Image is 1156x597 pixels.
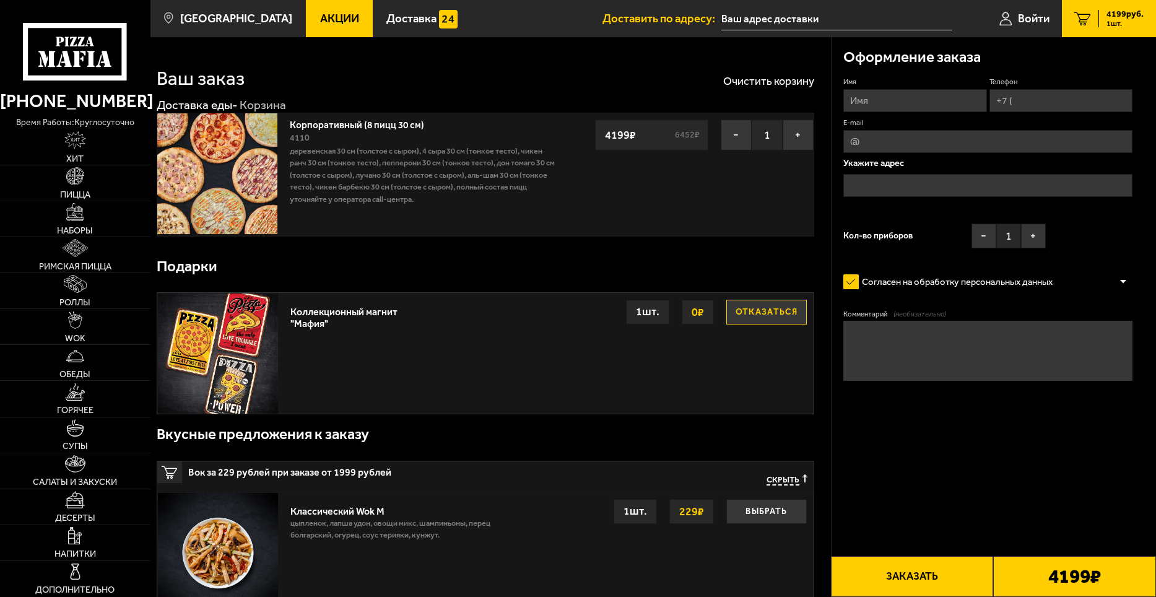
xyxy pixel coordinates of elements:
[843,159,1132,168] p: Укажите адрес
[726,499,807,524] button: Выбрать
[843,118,1132,128] label: E-mail
[843,309,1132,319] label: Комментарий
[996,224,1021,248] span: 1
[843,232,913,240] span: Кол-во приборов
[55,513,95,522] span: Десерты
[1106,10,1144,19] span: 4199 руб.
[290,499,499,517] div: Классический Wok M
[33,477,117,486] span: Салаты и закуски
[57,406,93,414] span: Горячее
[188,461,582,477] span: Вок за 229 рублей при заказе от 1999 рублей
[439,10,457,28] img: 15daf4d41897b9f0e9f617042186c801.svg
[721,120,752,150] button: −
[290,145,557,205] p: Деревенская 30 см (толстое с сыром), 4 сыра 30 см (тонкое тесто), Чикен Ранч 30 см (тонкое тесто)...
[54,549,96,558] span: Напитки
[320,13,359,25] span: Акции
[843,89,986,112] input: Имя
[1018,13,1050,25] span: Войти
[971,224,996,248] button: −
[752,120,783,150] span: 1
[689,300,707,324] strong: 0 ₽
[723,76,814,87] button: Очистить корзину
[157,259,217,274] h3: Подарки
[59,298,90,307] span: Роллы
[60,190,90,199] span: Пицца
[290,517,499,547] p: цыпленок, лапша удон, овощи микс, шампиньоны, перец болгарский, огурец, соус терияки, кунжут.
[57,226,93,235] span: Наборы
[59,370,90,378] span: Обеды
[721,7,952,30] input: Ваш адрес доставки
[157,69,245,88] h1: Ваш заказ
[676,500,707,523] strong: 229 ₽
[614,499,657,524] div: 1 шт.
[602,13,721,25] span: Доставить по адресу:
[893,309,946,319] span: (необязательно)
[39,262,111,271] span: Римская пицца
[63,442,88,450] span: Супы
[66,154,84,163] span: Хит
[767,474,799,486] span: Скрыть
[843,130,1132,153] input: @
[1106,20,1144,27] span: 1 шт.
[843,50,981,64] h3: Оформление заказа
[290,115,436,131] a: Корпоративный (8 пицц 30 см)
[1048,567,1101,586] b: 4199 ₽
[35,585,115,594] span: Дополнительно
[831,556,994,597] button: Заказать
[783,120,814,150] button: +
[767,474,807,486] button: Скрыть
[843,77,986,87] label: Имя
[1021,224,1046,248] button: +
[290,133,310,143] span: 4110
[673,131,702,139] s: 6452 ₽
[602,123,639,147] strong: 4199 ₽
[157,293,814,414] a: Коллекционный магнит "Мафия"Отказаться0₽1шт.
[726,300,807,325] button: Отказаться
[240,97,286,113] div: Корзина
[180,13,292,25] span: [GEOGRAPHIC_DATA]
[843,270,1064,294] label: Согласен на обработку персональных данных
[65,334,85,342] span: WOK
[386,13,437,25] span: Доставка
[989,77,1132,87] label: Телефон
[626,300,669,325] div: 1 шт.
[989,89,1132,112] input: +7 (
[157,98,238,112] a: Доставка еды-
[290,300,405,329] div: Коллекционный магнит "Мафия"
[157,427,369,442] h3: Вкусные предложения к заказу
